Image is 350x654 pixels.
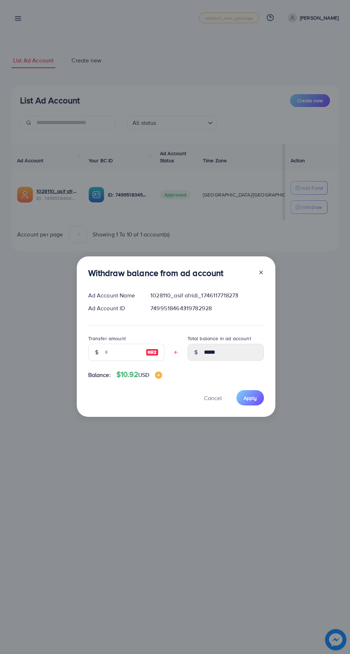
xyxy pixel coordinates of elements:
[195,390,231,405] button: Cancel
[244,394,257,402] span: Apply
[155,372,162,379] img: image
[146,348,159,357] img: image
[204,394,222,402] span: Cancel
[88,268,224,278] h3: Withdraw balance from ad account
[88,371,111,379] span: Balance:
[88,335,126,342] label: Transfer amount
[187,335,251,342] label: Total balance in ad account
[236,390,264,405] button: Apply
[145,291,269,300] div: 1028110_asif afridi_1746117718273
[116,370,162,379] h4: $10.92
[138,371,149,379] span: USD
[82,291,145,300] div: Ad Account Name
[145,304,269,312] div: 7499518464319782928
[82,304,145,312] div: Ad Account ID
